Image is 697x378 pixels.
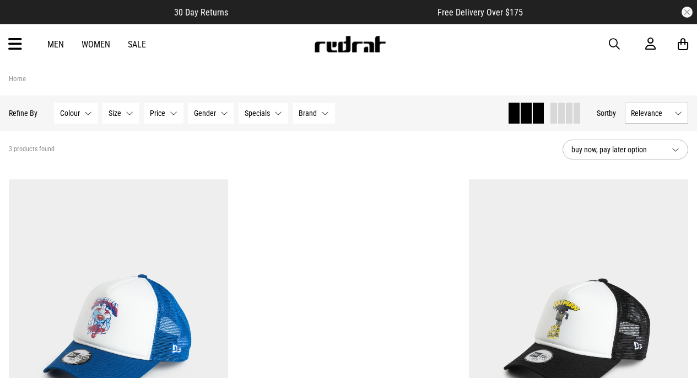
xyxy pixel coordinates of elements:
button: Gender [188,103,234,124]
span: by [609,109,616,118]
button: Colour [54,103,98,124]
span: Specials [245,109,270,118]
span: Size [109,109,121,118]
span: Relevance [631,109,670,118]
span: Free Delivery Over $175 [437,7,523,18]
a: Women [82,39,110,50]
a: Home [9,74,26,83]
button: Size [102,103,139,124]
p: Refine By [9,109,37,118]
button: Specials [239,103,288,124]
button: Brand [293,103,335,124]
a: Men [47,39,64,50]
button: Relevance [625,103,688,124]
a: Sale [128,39,146,50]
span: Gender [194,109,216,118]
span: Price [150,109,165,118]
span: Brand [299,109,317,118]
span: 3 products found [9,145,55,154]
span: buy now, pay later option [571,143,663,156]
span: 30 Day Returns [174,7,228,18]
button: Price [144,103,183,124]
span: Colour [60,109,80,118]
button: Sortby [597,107,616,120]
iframe: Customer reviews powered by Trustpilot [250,7,415,18]
button: buy now, pay later option [563,140,688,159]
img: Redrat logo [314,36,386,52]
